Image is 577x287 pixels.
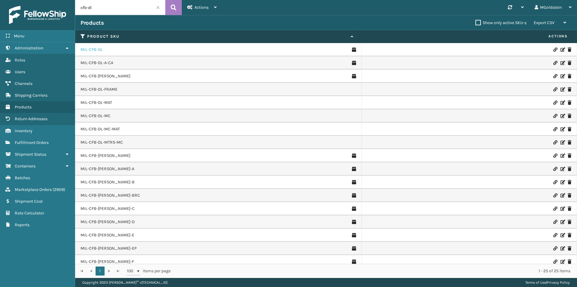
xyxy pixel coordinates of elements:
i: Link Product [553,220,557,224]
i: Link Product [553,127,557,131]
a: MIL-CFB-DL [81,47,103,53]
a: Privacy Policy [547,280,570,285]
i: Delete [568,167,571,171]
i: Link Product [553,207,557,211]
span: Menu [14,33,24,39]
i: Delete [568,233,571,237]
i: Link Product [553,114,557,118]
a: MIL-CFB-DL-MC-MAT [81,126,120,132]
a: MIL-CFB-[PERSON_NAME]-D [81,219,135,225]
i: Edit [560,233,564,237]
a: MIL-CFB-DL-MTRS-MC [81,139,123,145]
i: Edit [560,114,564,118]
i: Edit [560,207,564,211]
i: Link Product [553,246,557,251]
i: Edit [560,154,564,158]
span: Administration [15,45,43,51]
i: Delete [568,220,571,224]
i: Edit [560,140,564,145]
i: Delete [568,48,571,52]
span: Inventory [15,128,32,133]
img: logo [9,6,66,24]
a: MIL-CFB-[PERSON_NAME]-B [81,179,135,185]
i: Link Product [553,154,557,158]
i: Delete [568,246,571,251]
a: MIL-CFB-[PERSON_NAME]-C [81,206,135,212]
a: MIL-CFB-DL-MAT [81,100,112,106]
h3: Products [81,19,104,27]
a: MIL-CFB-[PERSON_NAME]-E [81,232,134,238]
span: Marketplace Orders [15,187,52,192]
i: Edit [560,180,564,184]
i: Edit [560,167,564,171]
i: Delete [568,87,571,92]
i: Link Product [553,193,557,198]
span: Fulfillment Orders [15,140,49,145]
i: Delete [568,180,571,184]
i: Delete [568,114,571,118]
span: Reports [15,222,29,227]
i: Edit [560,87,564,92]
span: Export CSV [534,20,554,25]
i: Edit [560,74,564,78]
a: MIL-CFB-[PERSON_NAME]-EP [81,245,137,251]
i: Delete [568,101,571,105]
span: Users [15,69,25,74]
span: Batches [15,175,30,180]
a: MIL-CFB-[PERSON_NAME]-BRC [81,192,140,198]
span: Shipment Status [15,152,46,157]
span: Shipping Carriers [15,93,47,98]
a: 1 [96,267,105,276]
a: MIL-CFB-[PERSON_NAME]-F [81,259,134,265]
span: Channels [15,81,32,86]
div: 1 - 25 of 25 items [179,268,570,274]
i: Delete [568,61,571,65]
i: Edit [560,220,564,224]
span: Shipment Cost [15,199,43,204]
i: Edit [560,193,564,198]
span: Actions [361,31,571,41]
a: MIL-CFB-DL-A-CA [81,60,113,66]
i: Delete [568,140,571,145]
i: Link Product [553,101,557,105]
span: ( 2959 ) [53,187,65,192]
p: Copyright 2023 [PERSON_NAME]™ v [TECHNICAL_ID] [82,278,167,287]
span: Rate Calculator [15,211,44,216]
i: Edit [560,48,564,52]
i: Delete [568,193,571,198]
i: Edit [560,246,564,251]
i: Delete [568,127,571,131]
i: Link Product [553,233,557,237]
i: Link Product [553,260,557,264]
i: Link Product [553,61,557,65]
i: Edit [560,127,564,131]
div: | [525,278,570,287]
a: MIL-CFB-DL-MC [81,113,111,119]
span: Actions [194,5,209,10]
i: Link Product [553,180,557,184]
i: Delete [568,154,571,158]
label: Show only active SKU-s [475,20,527,25]
a: MIL-CFB-[PERSON_NAME] [81,73,130,79]
i: Delete [568,74,571,78]
i: Edit [560,260,564,264]
span: Roles [15,58,25,63]
i: Edit [560,61,564,65]
a: MIL-CFB-[PERSON_NAME]-A [81,166,134,172]
i: Link Product [553,48,557,52]
span: 100 [127,268,136,274]
a: Terms of Use [525,280,546,285]
span: Products [15,105,32,110]
i: Link Product [553,167,557,171]
span: items per page [127,267,171,276]
i: Delete [568,260,571,264]
i: Link Product [553,74,557,78]
span: Containers [15,164,35,169]
a: MIL-CFB-[PERSON_NAME] [81,153,130,159]
span: Return Addresses [15,116,47,121]
label: Product SKU [87,34,348,39]
a: MIL-CFB-DL-FRAME [81,86,118,92]
i: Link Product [553,140,557,145]
i: Link Product [553,87,557,92]
i: Delete [568,207,571,211]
